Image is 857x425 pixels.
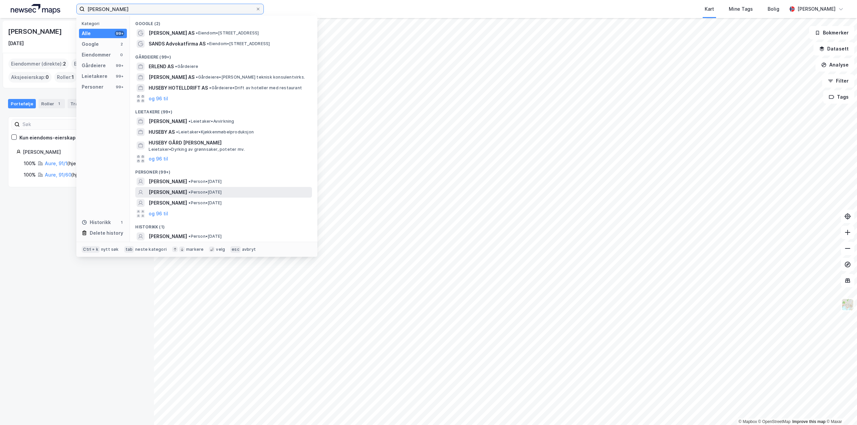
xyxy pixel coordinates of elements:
div: ( hjemmelshaver ) [45,171,110,179]
span: [PERSON_NAME] [149,178,187,186]
div: markere [186,247,204,252]
span: • [176,129,178,134]
div: 99+ [115,84,124,90]
div: Gårdeiere (99+) [130,49,317,61]
span: [PERSON_NAME] [149,188,187,196]
a: Aure, 91/1 [45,161,67,166]
span: [PERSON_NAME] [149,199,187,207]
div: Kategori [82,21,127,26]
div: 100% [24,160,36,168]
span: [PERSON_NAME] [149,117,187,125]
div: 99+ [115,31,124,36]
span: • [196,75,198,80]
span: Leietaker • Avvirkning [188,119,234,124]
div: Google (2) [130,16,317,28]
div: esc [230,246,241,253]
span: Gårdeiere • [PERSON_NAME] teknisk konsulentvirks. [196,75,305,80]
span: 1 [72,73,74,81]
input: Søk på adresse, matrikkel, gårdeiere, leietakere eller personer [85,4,255,14]
div: Personer [82,83,103,91]
span: • [209,85,211,90]
span: • [196,30,198,35]
span: Leietaker • Dyrking av grønnsaker, poteter mv. [149,147,245,152]
div: nytt søk [101,247,119,252]
div: 99+ [115,63,124,68]
div: tab [124,246,134,253]
div: Ctrl + k [82,246,100,253]
div: Gårdeiere [82,62,106,70]
button: og 96 til [149,95,168,103]
div: Historikk (1) [130,219,317,231]
span: • [175,64,177,69]
span: Gårdeiere [175,64,198,69]
div: Leietakere (99+) [130,104,317,116]
div: 99+ [115,74,124,79]
div: Delete history [90,229,123,237]
button: Filter [822,74,854,88]
a: OpenStreetMap [758,419,791,424]
span: [PERSON_NAME] AS [149,73,194,81]
button: og 96 til [149,210,168,218]
div: 1 [56,100,62,107]
span: Eiendom • [STREET_ADDRESS] [207,41,270,46]
div: Bolig [768,5,779,13]
span: Leietaker • Kjøkkenmøbelproduksjon [176,129,254,135]
button: Tags [823,90,854,104]
div: ( hjemmelshaver ) [45,160,106,168]
span: Person • [DATE] [188,234,222,239]
div: Eiendommer (direkte) : [8,59,69,69]
img: logo.a4113a55bc3d86da70a041830d287a7e.svg [11,4,60,14]
input: Søk [20,119,93,129]
div: Roller [38,99,65,108]
span: • [188,179,190,184]
div: Kontrollprogram for chat [824,393,857,425]
div: 100% [24,171,36,179]
img: Z [841,298,854,311]
div: Historikk [82,218,111,226]
iframe: Chat Widget [824,393,857,425]
div: neste kategori [135,247,167,252]
span: HUSEBY GÅRD [PERSON_NAME] [149,139,309,147]
button: og 96 til [149,155,168,163]
div: Alle [82,29,91,37]
div: Roller : [54,72,77,83]
div: 0 [119,52,124,58]
div: Eiendommer [82,51,111,59]
div: [PERSON_NAME] [23,148,138,156]
div: Portefølje [8,99,36,108]
span: [PERSON_NAME] AS [149,29,194,37]
div: Transaksjoner [68,99,113,108]
span: 2 [63,60,66,68]
div: [PERSON_NAME] [797,5,836,13]
div: velg [216,247,225,252]
span: • [188,234,190,239]
div: Eiendommer (Indirekte) : [71,59,136,69]
span: HUSEBY HOTELLDRIFT AS [149,84,208,92]
div: avbryt [242,247,256,252]
button: Datasett [813,42,854,56]
div: 1 [119,220,124,225]
span: Person • [DATE] [188,200,222,206]
span: • [188,200,190,205]
a: Improve this map [792,419,826,424]
button: Bokmerker [809,26,854,39]
div: Google [82,40,99,48]
span: Person • [DATE] [188,190,222,195]
span: • [188,119,190,124]
div: [DATE] [8,39,24,47]
div: Aksjeeierskap : [8,72,52,83]
span: • [188,190,190,195]
span: • [207,41,209,46]
div: Leietakere [82,72,107,80]
div: [PERSON_NAME] [8,26,63,37]
div: Personer (99+) [130,164,317,176]
a: Mapbox [738,419,757,424]
span: 0 [46,73,49,81]
span: Eiendom • [STREET_ADDRESS] [196,30,259,36]
span: SANDS Advokatfirma AS [149,40,206,48]
a: Aure, 91/60 [45,172,71,178]
span: Person • [DATE] [188,179,222,184]
span: HUSEBY AS [149,128,175,136]
span: ERLEND AS [149,63,174,71]
div: Mine Tags [729,5,753,13]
